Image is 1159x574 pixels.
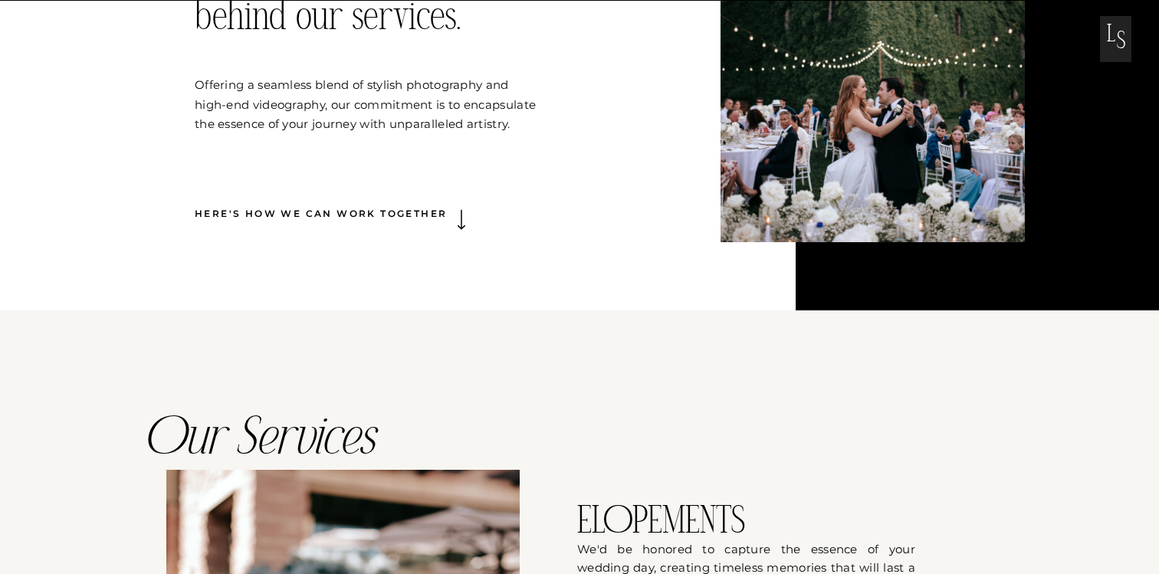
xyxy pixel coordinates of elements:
h2: Our Services [146,410,420,460]
p: Here's how we can work together [195,207,470,220]
h3: ELOPEMENTS [577,500,929,536]
p: Offering a seamless blend of stylish photography and high-end videography, our commitment is to e... [195,75,537,158]
p: L [1096,25,1128,62]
